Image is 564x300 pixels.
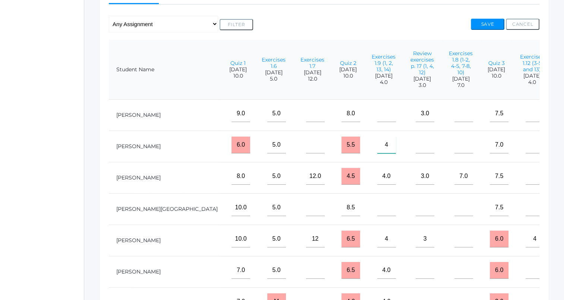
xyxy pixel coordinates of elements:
[410,50,434,76] a: Review exercises p. 17 (1, 4, 12)
[300,69,324,76] span: [DATE]
[116,268,161,275] a: [PERSON_NAME]
[116,143,161,150] a: [PERSON_NAME]
[300,76,324,82] span: 12.0
[116,174,161,181] a: [PERSON_NAME]
[229,66,247,73] span: [DATE]
[340,60,356,66] a: Quiz 2
[262,56,286,69] a: Exercises 1.6
[520,53,544,73] a: Exercises 1.12 (3-5 and 13)
[116,237,161,244] a: [PERSON_NAME]
[449,82,473,88] span: 7.0
[220,19,253,30] button: Filter
[109,40,220,100] th: Student Name
[372,79,396,85] span: 4.0
[488,66,505,73] span: [DATE]
[520,79,544,85] span: 4.0
[372,53,396,73] a: Exercises 1.9 (1, 2, 13, 14)
[488,60,505,66] a: Quiz 3
[262,69,286,76] span: [DATE]
[262,76,286,82] span: 5.0
[372,73,396,79] span: [DATE]
[410,82,434,88] span: 3.0
[230,60,246,66] a: Quiz 1
[449,50,473,76] a: Exercises 1.8 (1-2, 4-5, 7-8, 10)
[300,56,324,69] a: Exercises 1.7
[520,73,544,79] span: [DATE]
[339,73,357,79] span: 10.0
[506,19,539,30] button: Cancel
[229,73,247,79] span: 10.0
[339,66,357,73] span: [DATE]
[488,73,505,79] span: 10.0
[471,19,504,30] button: Save
[410,76,434,82] span: [DATE]
[449,76,473,82] span: [DATE]
[116,206,218,212] a: [PERSON_NAME][GEOGRAPHIC_DATA]
[116,112,161,118] a: [PERSON_NAME]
